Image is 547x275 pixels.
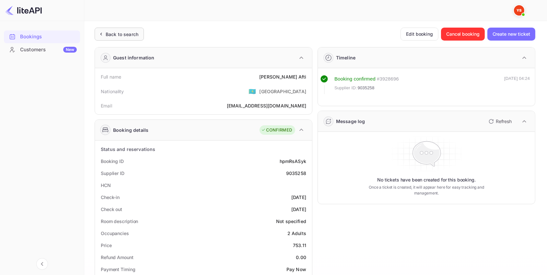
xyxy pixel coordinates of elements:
div: Back to search [106,31,138,38]
div: Full name [101,73,121,80]
a: CustomersNew [4,44,80,56]
span: 9035258 [358,85,375,91]
div: Timeline [336,54,355,61]
div: Check out [101,206,122,213]
div: Room description [101,218,138,225]
div: Not specified [276,218,306,225]
p: No tickets have been created for this booking. [377,177,476,183]
div: 753.11 [293,242,306,249]
div: Customers [20,46,77,54]
img: Yandex Support [514,5,524,16]
div: Refund Amount [101,254,134,261]
div: Supplier ID [101,170,124,177]
div: Pay Now [286,266,306,273]
div: [GEOGRAPHIC_DATA] [259,88,306,95]
div: [DATE] [291,194,306,201]
div: CustomersNew [4,44,80,56]
div: [DATE] 04:24 [504,75,530,94]
div: Booking ID [101,158,124,165]
button: Cancel booking [441,28,485,41]
div: HCN [101,182,111,189]
div: CONFIRMED [261,127,292,133]
span: United States [249,85,256,97]
div: 2 Adults [287,230,306,237]
div: New [63,47,77,53]
div: Bookings [20,33,77,41]
p: Once a ticket is created, it will appear here for easy tracking and management. [368,184,485,196]
button: Edit booking [401,28,438,41]
div: Payment Timing [101,266,135,273]
div: Message log [336,118,365,125]
button: Collapse navigation [36,258,48,270]
a: Bookings [4,31,80,43]
div: Booking confirmed [334,75,376,83]
div: Email [101,102,112,109]
div: [PERSON_NAME] Afti [259,73,306,80]
div: Occupancies [101,230,129,237]
div: [EMAIL_ADDRESS][DOMAIN_NAME] [227,102,306,109]
span: Supplier ID: [334,85,357,91]
div: # 3928696 [377,75,399,83]
div: 0.00 [296,254,306,261]
div: Check-in [101,194,120,201]
div: Booking details [113,127,148,133]
img: LiteAPI logo [5,5,42,16]
div: [DATE] [291,206,306,213]
div: Guest information [113,54,155,61]
div: Price [101,242,112,249]
p: Refresh [496,118,512,125]
div: Bookings [4,31,80,43]
div: Nationality [101,88,124,95]
button: Refresh [485,116,514,127]
div: 9035258 [286,170,306,177]
div: hpmRsASyk [280,158,306,165]
div: Status and reservations [101,146,155,153]
button: Create new ticket [487,28,535,41]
